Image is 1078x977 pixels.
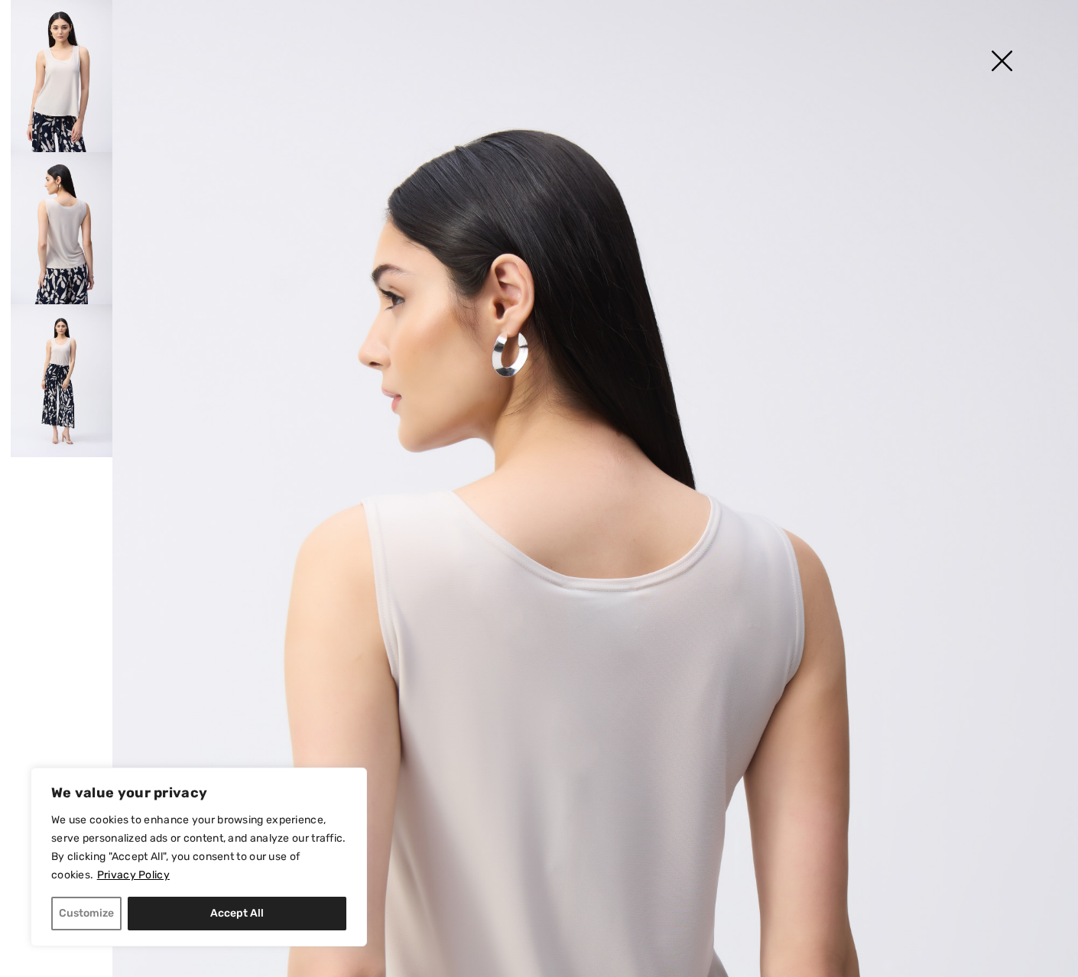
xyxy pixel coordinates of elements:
button: Customize [51,897,122,930]
p: We value your privacy [51,784,346,802]
p: We use cookies to enhance your browsing experience, serve personalized ads or content, and analyz... [51,811,346,884]
img: Sleeveless Scoop Neck Pullover Style 251970. 2 [11,152,112,304]
button: Accept All [128,897,346,930]
img: X [963,23,1040,102]
a: Privacy Policy [96,868,170,882]
img: Sleeveless Scoop Neck Pullover Style 251970. 3 [11,304,112,456]
div: We value your privacy [31,768,367,946]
